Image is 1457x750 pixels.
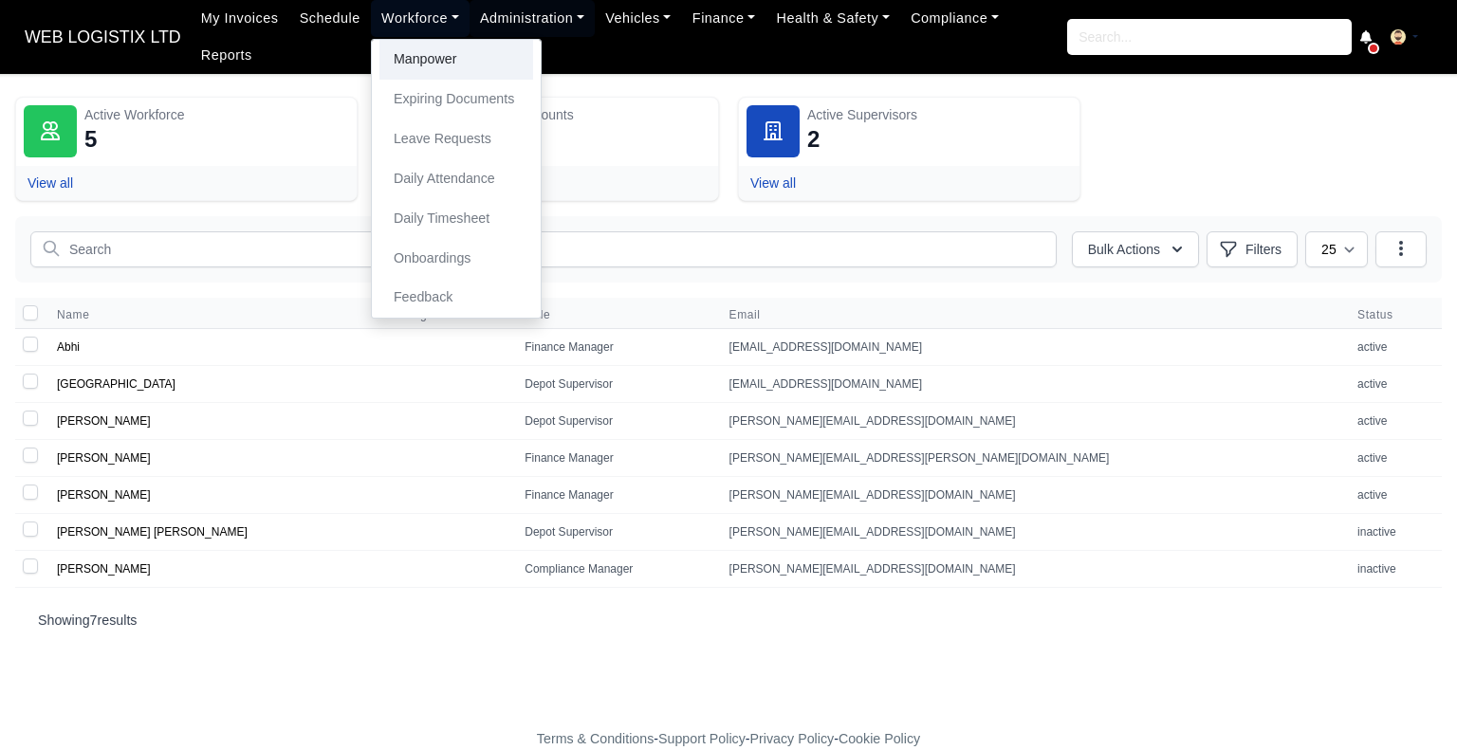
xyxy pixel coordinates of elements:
[1346,403,1442,440] td: active
[513,403,717,440] td: Depot Supervisor
[718,403,1346,440] td: [PERSON_NAME][EMAIL_ADDRESS][DOMAIN_NAME]
[15,18,191,56] span: WEB LOGISTIX LTD
[513,514,717,551] td: Depot Supervisor
[84,124,97,155] div: 5
[15,19,191,56] a: WEB LOGISTIX LTD
[57,451,151,465] a: [PERSON_NAME]
[57,307,89,322] span: Name
[525,307,565,322] button: Role
[513,551,717,588] td: Compliance Manager
[379,199,533,239] a: Daily Timesheet
[1207,231,1298,267] button: Filters
[191,37,263,74] a: Reports
[446,105,710,124] div: Deactivated Accounts
[379,278,533,318] a: Feedback
[1346,477,1442,514] td: active
[1346,514,1442,551] td: inactive
[718,366,1346,403] td: [EMAIL_ADDRESS][DOMAIN_NAME]
[379,239,533,279] a: Onboardings
[1346,329,1442,366] td: active
[38,611,1419,630] p: Showing results
[1362,659,1457,750] iframe: Chat Widget
[807,124,820,155] div: 2
[750,175,796,191] a: View all
[513,440,717,477] td: Finance Manager
[1346,366,1442,403] td: active
[839,731,920,746] a: Cookie Policy
[718,440,1346,477] td: [PERSON_NAME][EMAIL_ADDRESS][PERSON_NAME][DOMAIN_NAME]
[750,731,835,746] a: Privacy Policy
[30,231,1057,267] input: Search
[188,728,1269,750] div: - - -
[1067,19,1352,55] input: Search...
[1357,307,1430,322] span: Status
[658,731,746,746] a: Support Policy
[718,329,1346,366] td: [EMAIL_ADDRESS][DOMAIN_NAME]
[718,551,1346,588] td: [PERSON_NAME][EMAIL_ADDRESS][DOMAIN_NAME]
[379,119,533,159] a: Leave Requests
[807,105,1072,124] div: Active Supervisors
[57,377,175,391] a: [GEOGRAPHIC_DATA]
[513,329,717,366] td: Finance Manager
[718,514,1346,551] td: [PERSON_NAME][EMAIL_ADDRESS][DOMAIN_NAME]
[718,477,1346,514] td: [PERSON_NAME][EMAIL_ADDRESS][DOMAIN_NAME]
[379,159,533,199] a: Daily Attendance
[1346,551,1442,588] td: inactive
[513,366,717,403] td: Depot Supervisor
[1072,231,1199,267] button: Bulk Actions
[57,562,151,576] a: [PERSON_NAME]
[537,731,654,746] a: Terms & Conditions
[379,40,533,80] a: Manpower
[57,307,104,322] button: Name
[84,105,349,124] div: Active Workforce
[1346,440,1442,477] td: active
[57,340,80,354] a: Abhi
[57,488,151,502] a: [PERSON_NAME]
[379,80,533,119] a: Expiring Documents
[729,307,1335,322] span: Email
[57,414,151,428] a: [PERSON_NAME]
[57,525,248,539] a: [PERSON_NAME] [PERSON_NAME]
[513,477,717,514] td: Finance Manager
[28,175,73,191] a: View all
[90,613,98,628] span: 7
